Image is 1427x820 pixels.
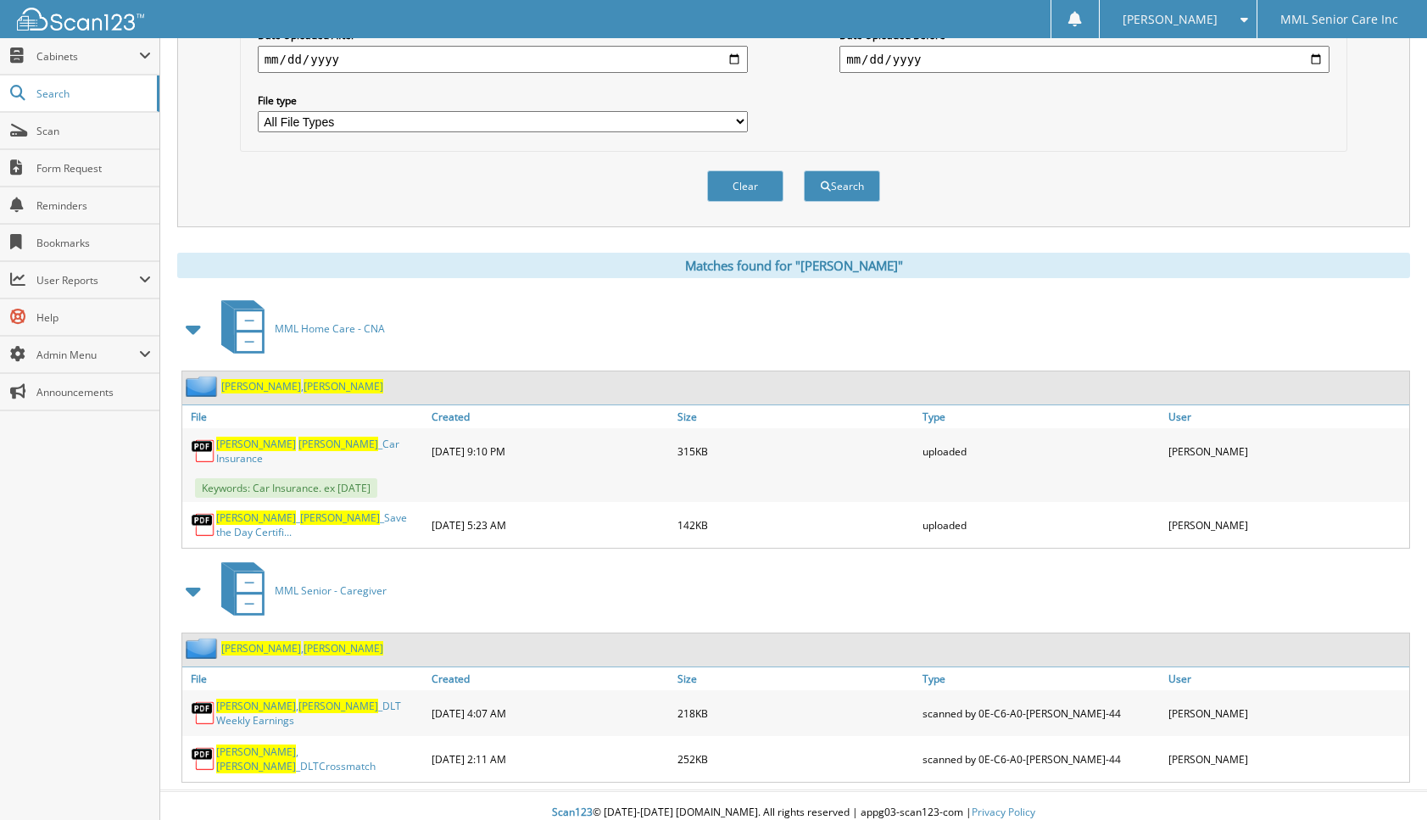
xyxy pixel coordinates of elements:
span: Announcements [36,385,151,399]
a: MML Home Care - CNA [211,295,385,362]
span: Cabinets [36,49,139,64]
div: [DATE] 9:10 PM [427,432,672,470]
div: scanned by 0E-C6-A0-[PERSON_NAME]-44 [918,740,1163,778]
span: MML Senior Care Inc [1280,14,1398,25]
span: Reminders [36,198,151,213]
span: [PERSON_NAME] [221,379,301,393]
a: MML Senior - Caregiver [211,557,387,624]
span: [PERSON_NAME] [304,641,383,655]
span: Help [36,310,151,325]
div: 252KB [673,740,918,778]
button: Search [804,170,880,202]
input: end [839,46,1329,73]
a: [PERSON_NAME] [PERSON_NAME]_Car Insurance [216,437,423,466]
button: Clear [707,170,783,202]
span: [PERSON_NAME] [1123,14,1218,25]
a: User [1164,667,1409,690]
span: [PERSON_NAME] [298,437,378,451]
span: [PERSON_NAME] [216,437,296,451]
span: [PERSON_NAME] [298,699,378,713]
div: [DATE] 2:11 AM [427,740,672,778]
div: uploaded [918,432,1163,470]
img: folder2.png [186,638,221,659]
img: PDF.png [191,746,216,772]
a: Privacy Policy [972,805,1035,819]
a: File [182,667,427,690]
input: start [258,46,748,73]
label: File type [258,93,748,108]
span: Search [36,86,148,101]
div: [DATE] 4:07 AM [427,694,672,732]
span: Scan [36,124,151,138]
div: Matches found for "[PERSON_NAME]" [177,253,1410,278]
span: MML Home Care - CNA [275,321,385,336]
a: [PERSON_NAME],[PERSON_NAME]_DLT Weekly Earnings [216,699,423,728]
img: scan123-logo-white.svg [17,8,144,31]
a: [PERSON_NAME],[PERSON_NAME] [221,641,383,655]
img: PDF.png [191,438,216,464]
a: [PERSON_NAME],[PERSON_NAME]_DLTCrossmatch [216,745,423,773]
div: uploaded [918,506,1163,544]
span: Admin Menu [36,348,139,362]
a: File [182,405,427,428]
span: [PERSON_NAME] [300,510,380,525]
div: scanned by 0E-C6-A0-[PERSON_NAME]-44 [918,694,1163,732]
div: 142KB [673,506,918,544]
span: [PERSON_NAME] [216,510,296,525]
a: User [1164,405,1409,428]
a: Type [918,667,1163,690]
div: [PERSON_NAME] [1164,506,1409,544]
span: Bookmarks [36,236,151,250]
span: Scan123 [552,805,593,819]
div: [DATE] 5:23 AM [427,506,672,544]
span: Form Request [36,161,151,176]
span: Keywords: Car Insurance. ex [DATE] [195,478,377,498]
img: folder2.png [186,376,221,397]
img: PDF.png [191,700,216,726]
div: 218KB [673,694,918,732]
div: 315KB [673,432,918,470]
span: [PERSON_NAME] [221,641,301,655]
iframe: Chat Widget [1342,739,1427,820]
span: [PERSON_NAME] [216,745,296,759]
div: [PERSON_NAME] [1164,432,1409,470]
a: Type [918,405,1163,428]
span: MML Senior - Caregiver [275,583,387,598]
a: Size [673,667,918,690]
a: Created [427,667,672,690]
span: [PERSON_NAME] [304,379,383,393]
span: User Reports [36,273,139,287]
a: [PERSON_NAME],[PERSON_NAME] [221,379,383,393]
span: [PERSON_NAME] [216,699,296,713]
a: Created [427,405,672,428]
img: PDF.png [191,512,216,538]
span: [PERSON_NAME] [216,759,296,773]
div: [PERSON_NAME] [1164,694,1409,732]
div: [PERSON_NAME] [1164,740,1409,778]
a: Size [673,405,918,428]
a: [PERSON_NAME]_[PERSON_NAME]_Save the Day Certifi... [216,510,423,539]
